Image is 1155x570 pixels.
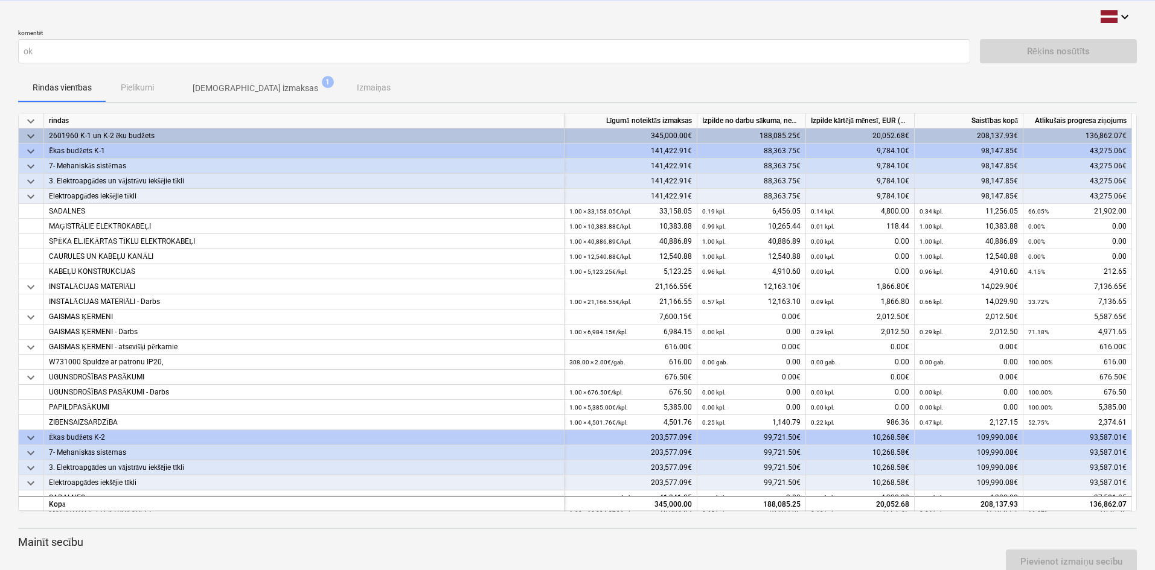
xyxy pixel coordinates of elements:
div: Izpilde no darbu sākuma, neskaitot kārtējā mēneša izpildi [697,113,806,128]
small: 0.00% [1028,238,1045,245]
div: 10,383.88 [569,219,692,234]
div: 2,012.50 [811,325,909,340]
div: 986.36 [811,415,909,430]
div: 5,385.00 [1028,400,1127,415]
small: 1.00 kpl. [702,238,726,245]
div: 109,990.08€ [915,445,1023,460]
div: 4,320.00 [811,490,909,505]
div: 0.00 [702,490,801,505]
div: 88,363.75€ [697,189,806,204]
div: 88,363.75€ [697,144,806,159]
div: 141,422.91€ [565,144,697,159]
div: 0.00€ [806,340,915,355]
div: GAISMAS ĶERMENI - atsevišķi pērkamie [49,340,559,355]
div: 136,862.07€ [1023,128,1132,144]
div: 3. Elektroapgādes un vājstrāvu iekšējie tīkli [49,174,559,189]
small: 0.00 kpl. [811,253,834,260]
div: 98,147.85€ [915,159,1023,174]
div: 93,587.01€ [1023,430,1132,445]
div: 2,374.61 [1028,415,1127,430]
div: CAURULES UN KABEĻU KANĀLI [49,249,559,264]
div: 2,012.50€ [806,309,915,325]
div: 208,137.93 [915,496,1023,511]
div: 0.00 [1028,234,1127,249]
small: 0.00 kpl. [811,238,834,245]
small: 1.00 × 21,166.55€ / kpl. [569,299,632,305]
div: ZIBENSAIZSARDZĪBA [49,415,559,430]
div: 118.44 [811,219,909,234]
div: 1,866.80€ [806,279,915,294]
div: 4,320.00 [920,490,1018,505]
small: 308.00 × 2.00€ / gab. [569,359,625,366]
small: 52.75% [1028,419,1049,426]
div: 0.00€ [915,340,1023,355]
small: 0.00% [1028,253,1045,260]
small: 100.00% [1028,389,1052,396]
small: 0.57 kpl. [702,299,726,305]
div: 7- Mehaniskās sistēmas [49,159,559,174]
small: 1.00 × 33,158.05€ / kpl. [569,208,632,215]
span: keyboard_arrow_down [24,159,38,174]
span: keyboard_arrow_down [24,461,38,475]
div: 0.00€ [697,370,806,385]
small: 0.00 kpl. [920,404,943,411]
div: 99,721.50€ [697,445,806,460]
div: 88,363.75€ [697,174,806,189]
div: 93,587.01€ [1023,445,1132,460]
div: 4,971.65 [1028,325,1127,340]
small: 1.00 × 10,383.88€ / kpl. [569,223,632,230]
div: 9,784.10€ [806,174,915,189]
div: 0.00 [702,355,801,370]
div: 2601960 K-1 un K-2 ēku budžets [49,128,559,144]
small: 0.00 gab. [811,359,837,366]
div: 212.65 [1028,264,1127,279]
div: Atlikušais progresa ziņojums [1023,113,1132,128]
div: 9,784.10€ [806,159,915,174]
small: 0.00 kpl. [702,389,726,396]
small: 66.05% [1028,208,1049,215]
div: 2,012.50 [920,325,1018,340]
small: 0.00 kpl. [702,329,726,335]
div: 20,052.68€ [806,128,915,144]
small: 0.47 kpl. [920,419,943,426]
div: 3. Elektroapgādes un vājstrāvu iekšējie tīkli [49,460,559,475]
div: 14,029.90€ [915,279,1023,294]
span: keyboard_arrow_down [24,370,38,385]
small: 0.14 kpl. [811,208,834,215]
small: 1.00 × 5,123.25€ / kpl. [569,268,628,275]
small: 0.10 kpl. [920,495,943,501]
div: 88,363.75€ [697,159,806,174]
div: 676.50€ [1023,370,1132,385]
small: 1.00 × 676.50€ / kpl. [569,389,623,396]
p: Mainīt secību [18,535,1137,549]
div: Ēkas budžets K-2 [49,430,559,445]
div: 141,422.91€ [565,159,697,174]
div: 345,000.00€ [565,128,697,144]
div: 676.50 [1028,385,1127,400]
div: 0.00 [920,385,1018,400]
div: 0.00 [1028,249,1127,264]
div: 98,147.85€ [915,144,1023,159]
div: GAISMAS ĶERMENI - Darbs [49,325,559,340]
div: 0.00 [811,264,909,279]
div: 7,136.65€ [1023,279,1132,294]
small: 0.00 kpl. [811,404,834,411]
div: 10,268.58€ [806,445,915,460]
small: 0.00 gab. [702,359,728,366]
small: 0.99 kpl. [702,223,726,230]
small: 0.00 kpl. [702,495,726,501]
div: 12,163.10 [702,294,801,309]
div: 7,136.65 [1028,294,1127,309]
div: 37,521.05 [1028,490,1127,505]
div: 43,275.06€ [1023,189,1132,204]
div: 41,841.05 [569,490,692,505]
div: 12,540.88 [920,249,1018,264]
div: 0.00 [811,355,909,370]
div: 21,902.00 [1028,204,1127,219]
small: 0.00 gab. [920,359,945,366]
div: 141,422.91€ [565,189,697,204]
div: Elektroapgādes iekšējie tīkli [49,189,559,204]
div: 0.00 [920,400,1018,415]
div: 12,163.10€ [697,279,806,294]
p: [DEMOGRAPHIC_DATA] izmaksas [193,82,318,95]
